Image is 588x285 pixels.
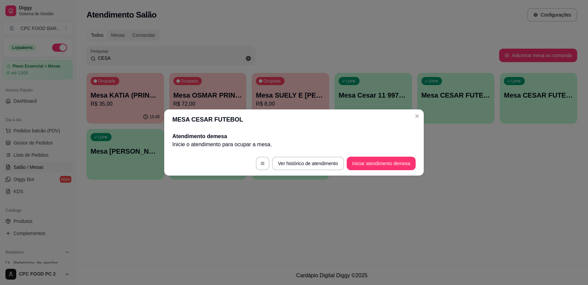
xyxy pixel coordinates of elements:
[172,140,416,149] p: Inicie o atendimento para ocupar a mesa .
[164,109,424,130] header: MESA CESAR FUTEBOL
[172,132,416,140] h2: Atendimento de mesa
[412,111,422,122] button: Close
[347,157,416,170] button: Iniciar atendimento demesa
[272,157,344,170] button: Ver histórico de atendimento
